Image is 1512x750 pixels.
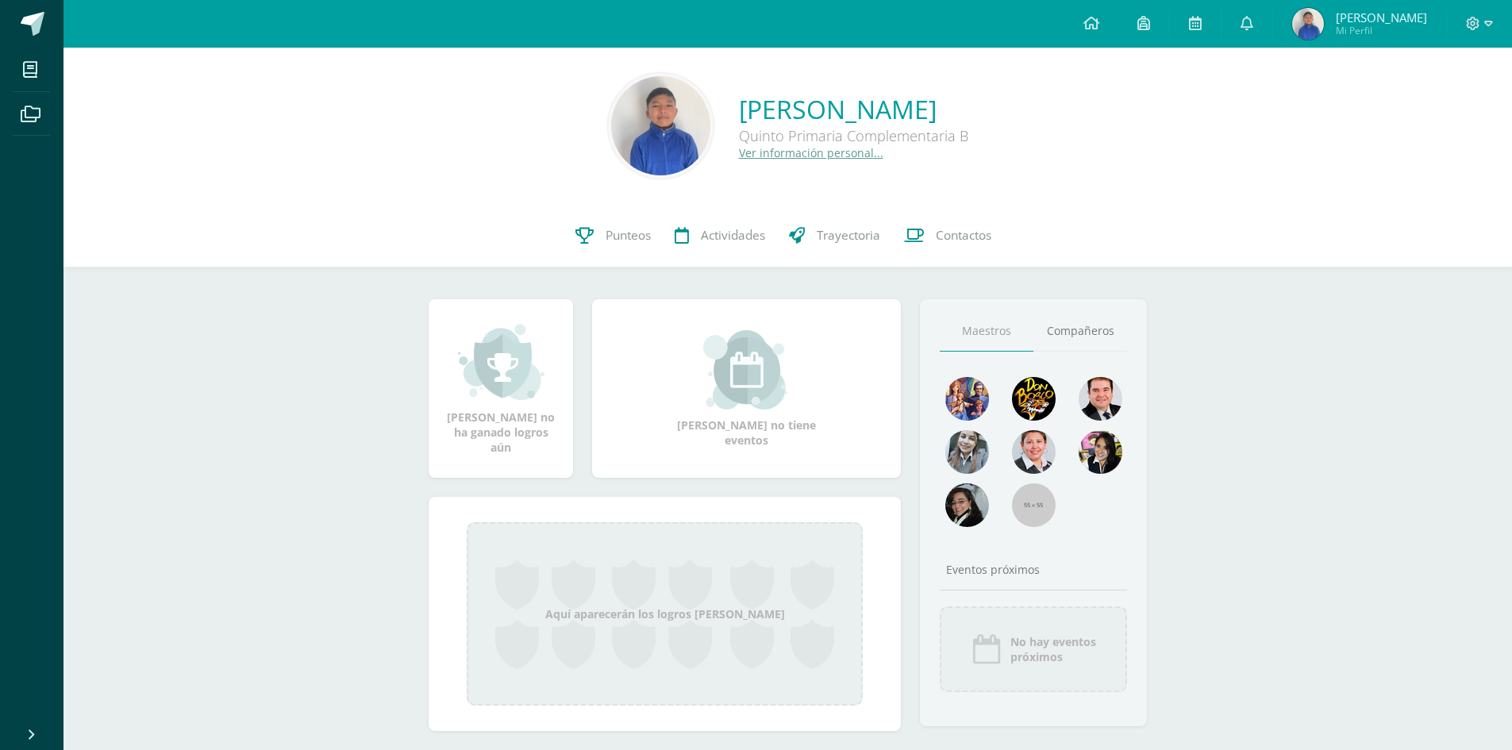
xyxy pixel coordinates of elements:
span: Actividades [701,227,765,244]
img: 55x55 [1012,483,1056,527]
img: 79570d67cb4e5015f1d97fde0ec62c05.png [1079,377,1122,421]
img: 31f9b9fbe4e10bdce74aa9ccb628c475.png [611,76,710,175]
a: Maestros [940,311,1033,352]
a: Punteos [564,204,663,267]
img: f4ddf6afaf0cfe8082d7a7b64dabbf11.png [1292,8,1324,40]
img: ddcb7e3f3dd5693f9a3e043a79a89297.png [1079,430,1122,474]
a: Trayectoria [777,204,892,267]
span: Mi Perfil [1336,24,1427,37]
img: event_small.png [703,330,790,410]
span: Punteos [606,227,651,244]
div: [PERSON_NAME] no tiene eventos [668,330,826,448]
span: [PERSON_NAME] [1336,10,1427,25]
span: Contactos [936,227,991,244]
img: 88256b496371d55dc06d1c3f8a5004f4.png [945,377,989,421]
img: 6377130e5e35d8d0020f001f75faf696.png [945,483,989,527]
a: Actividades [663,204,777,267]
img: event_icon.png [971,633,1002,665]
img: c65c656f8248e3f14a5cc5f1a20cb62a.png [1012,430,1056,474]
div: Eventos próximos [940,562,1127,577]
div: [PERSON_NAME] no ha ganado logros aún [444,322,557,455]
a: [PERSON_NAME] [739,92,968,126]
img: 45bd7986b8947ad7e5894cbc9b781108.png [945,430,989,474]
div: Quinto Primaria Complementaria B [739,126,968,145]
img: 29fc2a48271e3f3676cb2cb292ff2552.png [1012,377,1056,421]
a: Contactos [892,204,1003,267]
a: Ver información personal... [739,145,883,160]
a: Compañeros [1033,311,1127,352]
span: Trayectoria [817,227,880,244]
img: achievement_small.png [458,322,544,402]
div: Aquí aparecerán los logros [PERSON_NAME] [467,522,863,706]
span: No hay eventos próximos [1010,634,1096,664]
